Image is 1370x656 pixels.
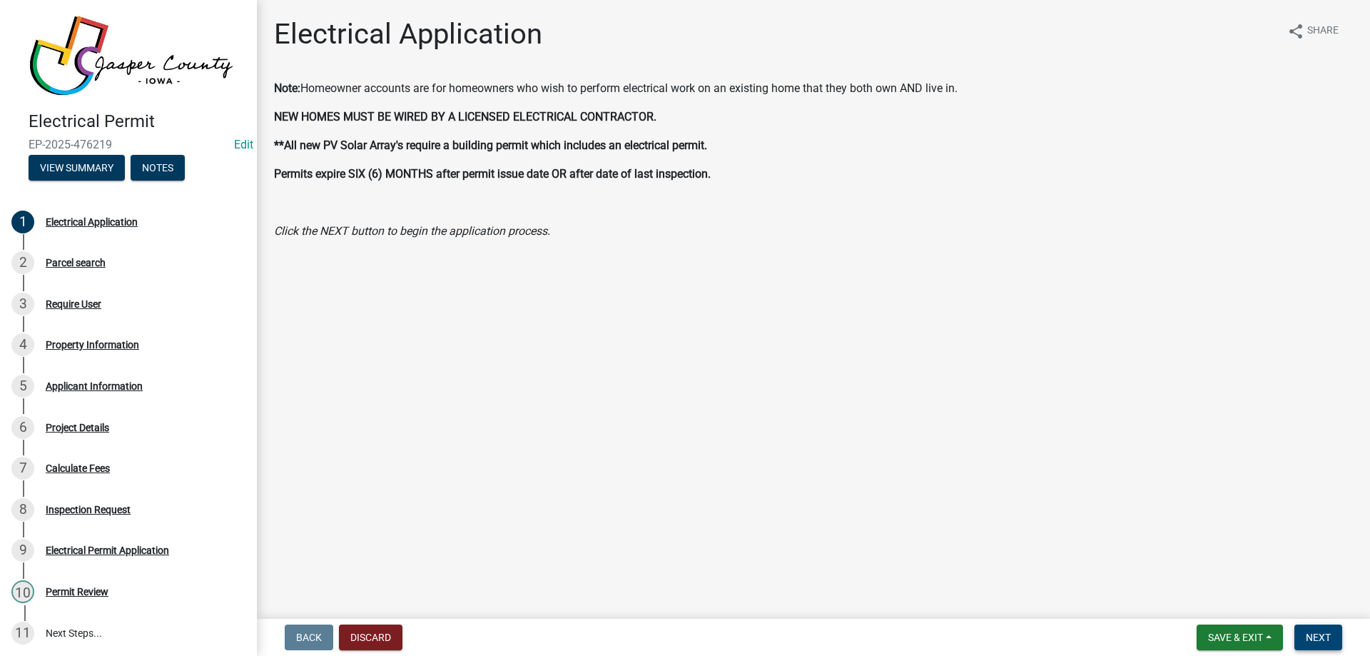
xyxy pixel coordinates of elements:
[11,580,34,603] div: 10
[131,163,185,174] wm-modal-confirm: Notes
[1306,632,1331,643] span: Next
[296,632,322,643] span: Back
[46,423,109,433] div: Project Details
[11,333,34,356] div: 4
[11,622,34,645] div: 11
[339,625,402,650] button: Discard
[29,155,125,181] button: View Summary
[46,299,101,309] div: Require User
[1208,632,1263,643] span: Save & Exit
[131,155,185,181] button: Notes
[11,211,34,233] div: 1
[46,340,139,350] div: Property Information
[11,375,34,398] div: 5
[46,381,143,391] div: Applicant Information
[274,110,656,123] strong: NEW HOMES MUST BE WIRED BY A LICENSED ELECTRICAL CONTRACTOR.
[274,81,300,95] strong: Note:
[274,167,711,181] strong: Permits expire SIX (6) MONTHS after permit issue date OR after date of last inspection.
[234,138,253,151] a: Edit
[11,539,34,562] div: 9
[29,111,245,132] h4: Electrical Permit
[46,217,138,227] div: Electrical Application
[234,138,253,151] wm-modal-confirm: Edit Application Number
[11,498,34,521] div: 8
[274,138,707,152] strong: **All new PV Solar Array's require a building permit which includes an electrical permit.
[1197,625,1283,650] button: Save & Exit
[11,293,34,316] div: 3
[11,251,34,274] div: 2
[1294,625,1342,650] button: Next
[1276,17,1350,45] button: shareShare
[1307,23,1339,40] span: Share
[274,17,542,51] h1: Electrical Application
[46,258,106,268] div: Parcel search
[46,505,131,515] div: Inspection Request
[46,463,110,473] div: Calculate Fees
[29,138,228,151] span: EP-2025-476219
[274,80,1353,97] p: Homeowner accounts are for homeowners who wish to perform electrical work on an existing home tha...
[11,457,34,480] div: 7
[46,587,108,597] div: Permit Review
[46,545,169,555] div: Electrical Permit Application
[29,163,125,174] wm-modal-confirm: Summary
[29,15,234,96] img: Jasper County, Iowa
[274,224,550,238] i: Click the NEXT button to begin the application process.
[11,416,34,439] div: 6
[285,625,333,650] button: Back
[1287,23,1304,40] i: share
